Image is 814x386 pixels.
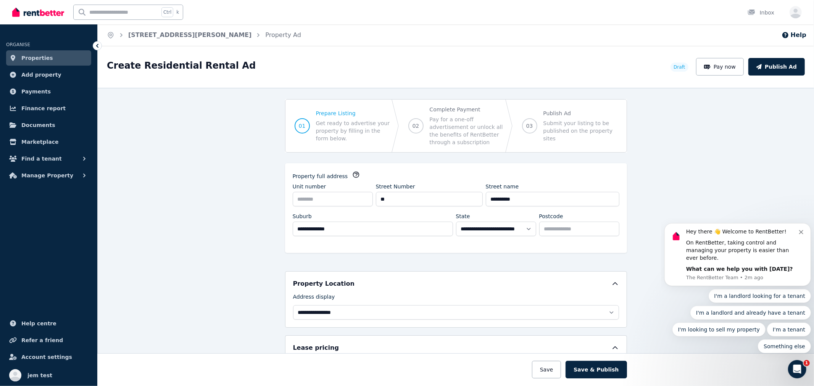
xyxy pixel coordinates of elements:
[293,212,312,220] label: Suburb
[748,9,774,16] div: Inbox
[21,87,51,96] span: Payments
[526,122,533,130] span: 03
[21,352,72,362] span: Account settings
[161,7,173,17] span: Ctrl
[6,151,91,166] button: Find a tenant
[21,137,58,146] span: Marketplace
[456,212,470,220] label: State
[293,279,355,288] h5: Property Location
[316,119,390,142] span: Get ready to advertise your property by filling in the form below.
[285,99,627,153] nav: Progress
[6,50,91,66] a: Properties
[532,361,561,378] button: Save
[543,109,617,117] span: Publish Ad
[21,319,56,328] span: Help centre
[293,183,326,190] label: Unit number
[316,109,390,117] span: Prepare Listing
[98,24,310,46] nav: Breadcrumb
[21,121,55,130] span: Documents
[21,154,62,163] span: Find a tenant
[696,58,744,76] button: Pay now
[566,361,627,378] button: Save & Publish
[21,171,73,180] span: Manage Property
[6,349,91,365] a: Account settings
[486,183,519,190] label: Street name
[674,64,685,70] span: Draft
[107,60,256,72] h1: Create Residential Rental Ad
[430,116,504,146] span: Pay for a one-off advertisement or unlock all the benefits of RentBetter through a subscription
[748,58,805,76] button: Publish Ad
[543,119,617,142] span: Submit your listing to be published on the property sites
[6,333,91,348] a: Refer a friend
[176,9,179,15] span: k
[6,316,91,331] a: Help centre
[293,343,339,352] h5: Lease pricing
[6,42,30,47] span: ORGANISE
[293,293,335,304] label: Address display
[21,336,63,345] span: Refer a friend
[6,134,91,150] a: Marketplace
[21,53,53,63] span: Properties
[21,70,61,79] span: Add property
[661,219,814,365] iframe: Intercom notifications message
[430,106,504,113] span: Complete Payment
[6,67,91,82] a: Add property
[6,101,91,116] a: Finance report
[804,360,810,366] span: 1
[12,6,64,18] img: RentBetter
[6,168,91,183] button: Manage Property
[21,104,66,113] span: Finance report
[27,371,52,380] span: jem test
[782,31,806,40] button: Help
[6,117,91,133] a: Documents
[539,212,563,220] label: Postcode
[293,172,348,180] label: Property full address
[128,31,251,39] a: [STREET_ADDRESS][PERSON_NAME]
[299,122,306,130] span: 01
[376,183,415,190] label: Street Number
[413,122,419,130] span: 02
[788,360,806,378] iframe: Intercom live chat
[265,31,301,39] a: Property Ad
[6,84,91,99] a: Payments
